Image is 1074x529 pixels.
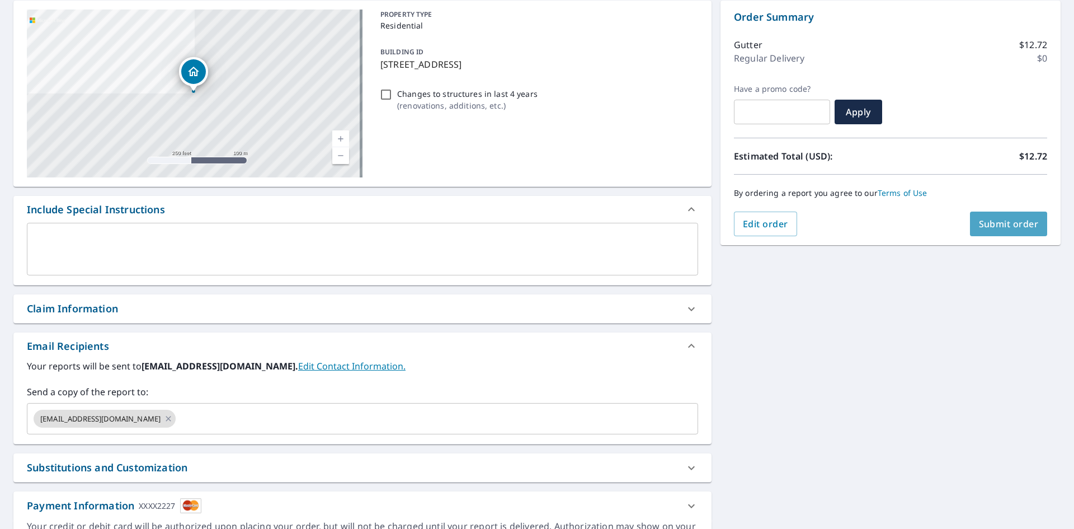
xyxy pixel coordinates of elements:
[13,294,712,323] div: Claim Information
[970,212,1048,236] button: Submit order
[734,84,830,94] label: Have a promo code?
[13,333,712,359] div: Email Recipients
[179,57,208,92] div: Dropped pin, building 1, Residential property, 1622 Melrose St Garland, TX 75042
[139,498,175,513] div: XXXX2227
[27,385,698,399] label: Send a copy of the report to:
[27,301,118,316] div: Claim Information
[397,100,538,111] p: ( renovations, additions, etc. )
[734,10,1047,25] p: Order Summary
[332,147,349,164] a: Current Level 17, Zoom Out
[34,414,167,424] span: [EMAIL_ADDRESS][DOMAIN_NAME]
[27,498,201,513] div: Payment Information
[743,218,788,230] span: Edit order
[878,188,927,198] a: Terms of Use
[180,498,201,513] img: cardImage
[380,47,423,57] p: BUILDING ID
[734,188,1047,198] p: By ordering a report you agree to our
[1019,149,1047,163] p: $12.72
[979,218,1039,230] span: Submit order
[142,360,298,372] b: [EMAIL_ADDRESS][DOMAIN_NAME].
[397,88,538,100] p: Changes to structures in last 4 years
[835,100,882,124] button: Apply
[27,339,109,354] div: Email Recipients
[27,202,165,217] div: Include Special Instructions
[734,38,762,52] p: Gutter
[298,360,406,372] a: EditContactInfo
[27,460,187,475] div: Substitutions and Customization
[734,212,797,236] button: Edit order
[13,453,712,482] div: Substitutions and Customization
[34,410,176,428] div: [EMAIL_ADDRESS][DOMAIN_NAME]
[734,149,891,163] p: Estimated Total (USD):
[332,130,349,147] a: Current Level 17, Zoom In
[380,20,694,31] p: Residential
[1037,52,1047,65] p: $0
[13,491,712,520] div: Payment InformationXXXX2227cardImage
[734,52,804,65] p: Regular Delivery
[27,359,698,373] label: Your reports will be sent to
[1019,38,1047,52] p: $12.72
[380,58,694,71] p: [STREET_ADDRESS]
[13,196,712,223] div: Include Special Instructions
[844,106,873,118] span: Apply
[380,10,694,20] p: PROPERTY TYPE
